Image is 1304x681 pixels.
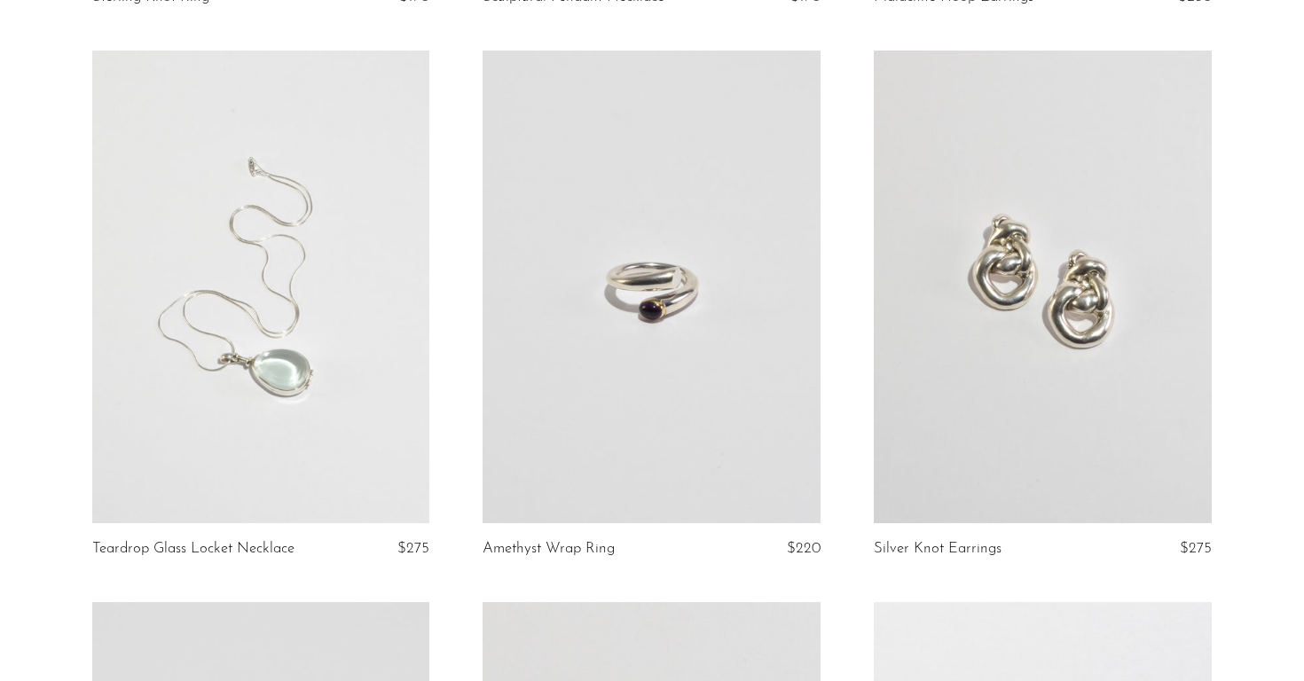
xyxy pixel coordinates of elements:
[397,541,429,556] span: $275
[874,541,1002,557] a: Silver Knot Earrings
[483,541,615,557] a: Amethyst Wrap Ring
[1180,541,1212,556] span: $275
[92,541,295,557] a: Teardrop Glass Locket Necklace
[787,541,821,556] span: $220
